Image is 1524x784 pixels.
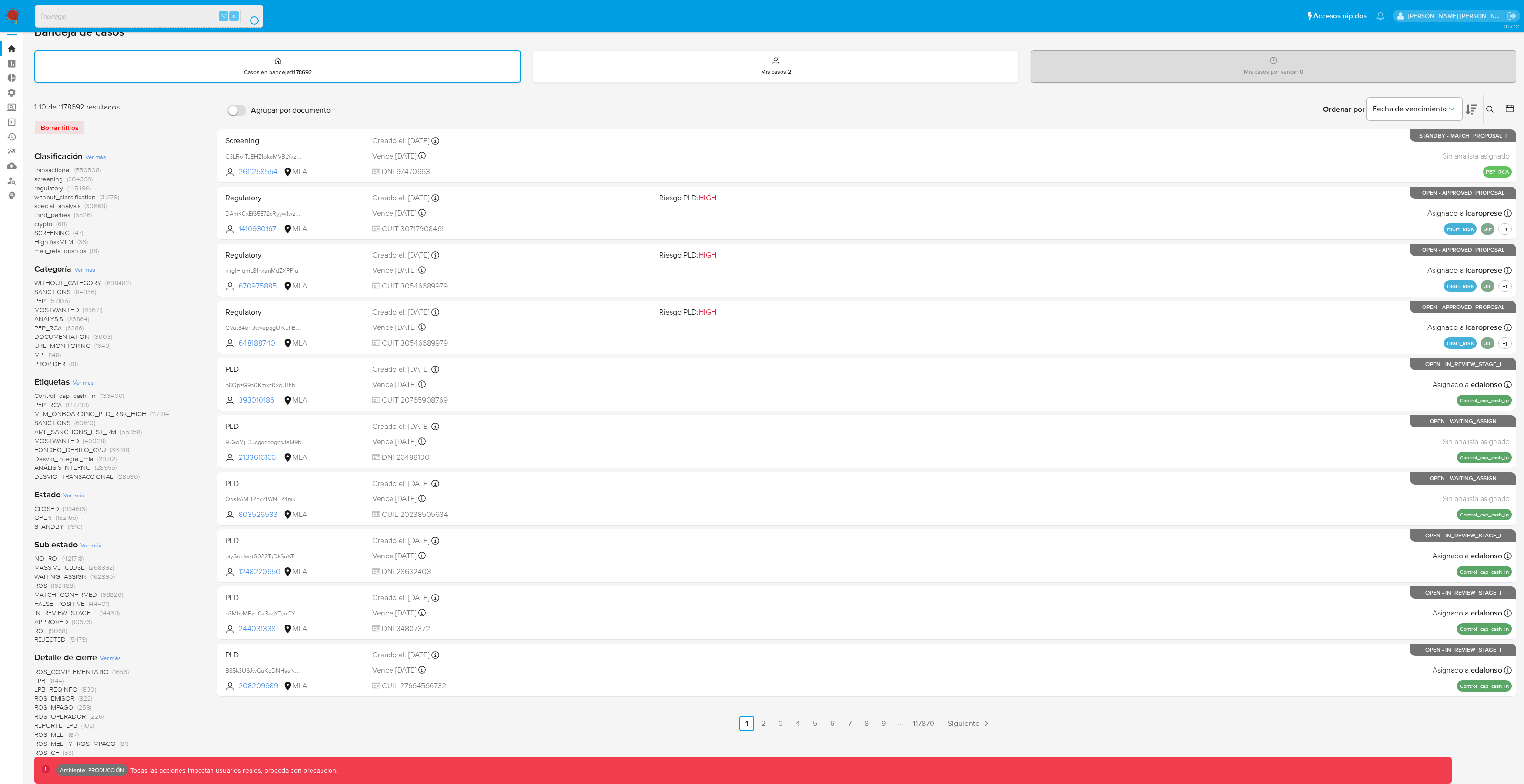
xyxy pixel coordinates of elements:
button: search-icon [240,10,260,23]
span: 3.157.2 [1504,22,1519,30]
span: ⌥ [220,11,227,20]
p: Todas las acciones impactan usuarios reales, proceda con precaución. [128,766,338,775]
a: Salir [1507,11,1517,21]
input: Buscar usuario o caso... [35,10,263,22]
span: s [232,11,235,20]
p: esteban.salas@mercadolibre.com.co [1408,11,1504,20]
a: Notificaciones [1376,12,1384,20]
p: Ambiente: PRODUCCIÓN [60,768,124,772]
span: Accesos rápidos [1313,11,1367,21]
